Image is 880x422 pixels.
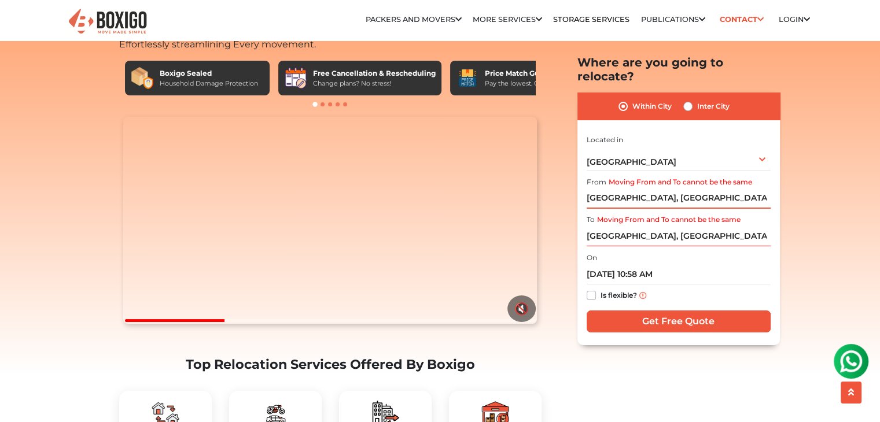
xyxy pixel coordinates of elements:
[119,39,316,50] span: Effortlessly streamlining Every movement.
[12,12,35,35] img: whatsapp-icon.svg
[641,15,705,24] a: Publications
[716,10,768,28] a: Contact
[587,177,606,187] label: From
[160,68,258,79] div: Boxigo Sealed
[366,15,462,24] a: Packers and Movers
[577,55,780,83] h2: Where are you going to relocate?
[597,214,741,225] label: Moving From and To cannot be the same
[456,66,479,90] img: Price Match Guarantee
[632,99,672,113] label: Within City
[587,226,771,246] input: Select Building or Nearest Landmark
[123,117,537,324] video: Your browser does not support the video tag.
[779,15,810,24] a: Login
[587,253,597,263] label: On
[473,15,542,24] a: More services
[485,79,573,88] div: Pay the lowest. Guaranteed!
[587,135,623,145] label: Located in
[587,310,771,332] input: Get Free Quote
[485,68,573,79] div: Price Match Guarantee
[841,382,861,404] button: scroll up
[601,288,637,301] label: Is flexible?
[507,295,536,322] button: 🔇
[639,292,646,299] img: info
[697,99,730,113] label: Inter City
[553,15,629,24] a: Storage Services
[609,177,752,187] label: Moving From and To cannot be the same
[160,79,258,88] div: Household Damage Protection
[587,188,771,209] input: Select Building or Nearest Landmark
[131,66,154,90] img: Boxigo Sealed
[587,214,595,225] label: To
[313,68,436,79] div: Free Cancellation & Rescheduling
[119,357,542,372] h2: Top Relocation Services Offered By Boxigo
[587,157,676,167] span: [GEOGRAPHIC_DATA]
[284,66,307,90] img: Free Cancellation & Rescheduling
[313,79,436,88] div: Change plans? No stress!
[587,264,771,284] input: Moving date
[67,8,148,36] img: Boxigo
